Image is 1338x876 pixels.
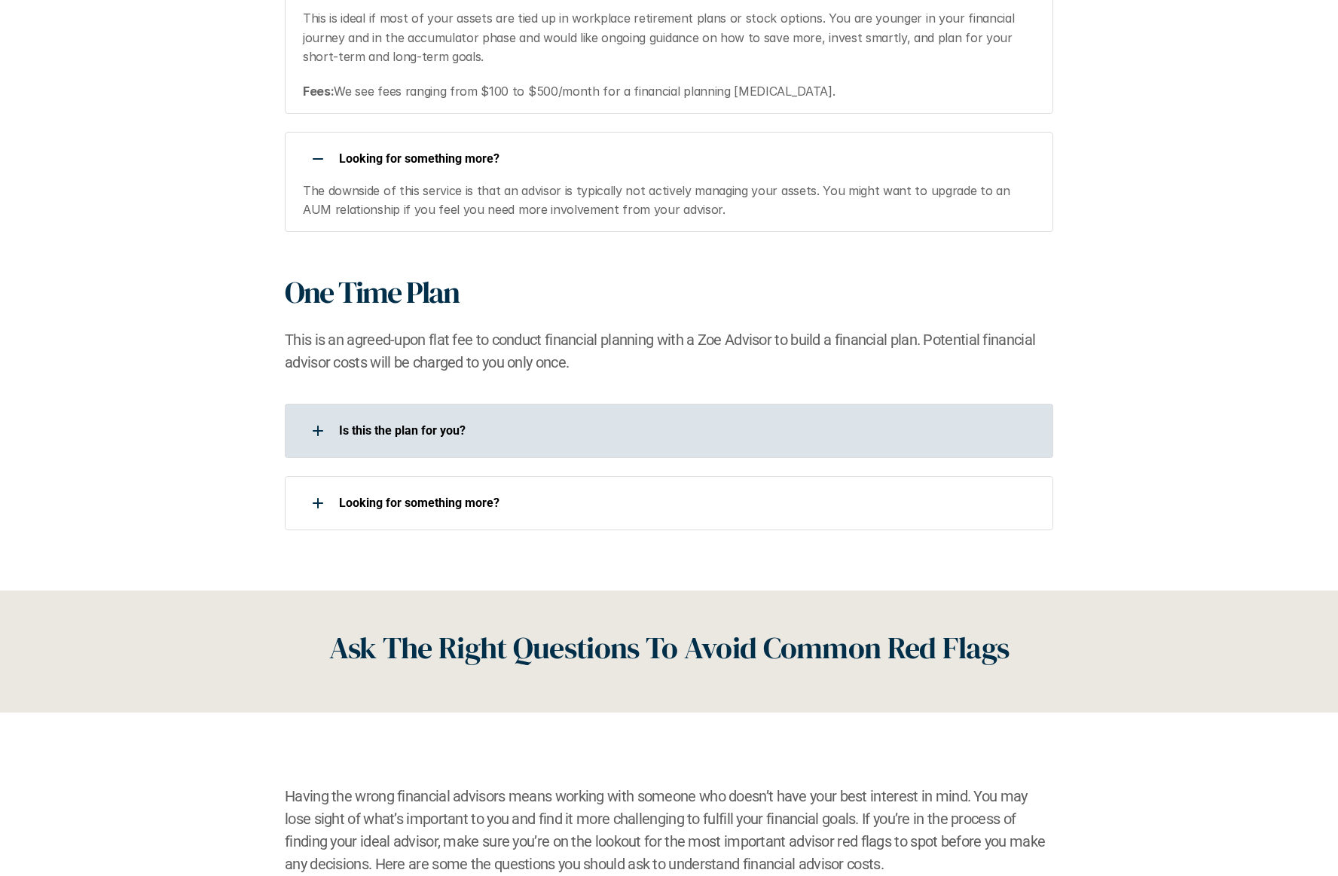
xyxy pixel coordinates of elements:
[303,84,334,99] strong: Fees:
[339,423,1034,438] p: Is this the plan for you?​
[303,82,1034,102] p: We see fees ranging from $100 to $500/month for a financial planning [MEDICAL_DATA].
[329,625,1010,670] h2: Ask The Right Questions To Avoid Common Red Flags
[339,151,1034,166] p: Looking for something more?​
[285,274,459,310] h1: One Time Plan
[339,496,1034,510] p: Looking for something more?​
[285,328,1053,374] h2: This is an agreed-upon flat fee to conduct financial planning with a Zoe Advisor to build a finan...
[303,9,1034,67] p: This is ideal if most of your assets are tied up in workplace retirement plans or stock options. ...
[285,785,1053,875] h2: Having the wrong financial advisors means working with someone who doesn’t have your best interes...
[303,182,1034,220] p: The downside of this service is that an advisor is typically not actively managing your assets. Y...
